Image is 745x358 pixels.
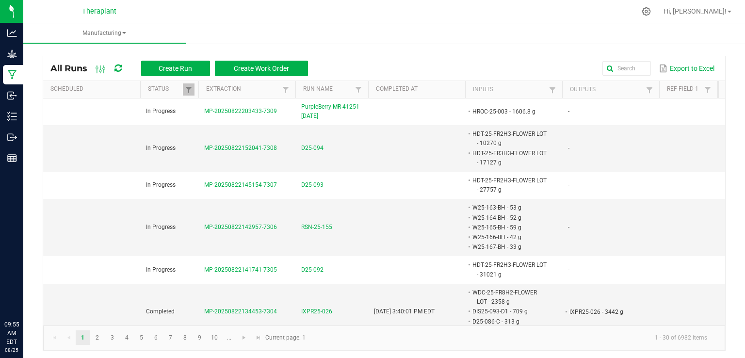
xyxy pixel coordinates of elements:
[465,81,562,98] th: Inputs
[301,102,362,121] span: PurpleBerry MR 41251 [DATE]
[7,112,17,121] inline-svg: Inventory
[301,265,324,275] span: D25-092
[149,330,163,345] a: Page 6
[237,330,251,345] a: Go to the next page
[204,266,277,273] span: MP-20250822141741-7305
[471,223,548,232] li: W25-165-BH - 59 g
[657,60,717,77] button: Export to Excel
[159,65,192,72] span: Create Run
[7,49,17,59] inline-svg: Grow
[204,145,277,151] span: MP-20250822152041-7308
[664,7,727,15] span: Hi, [PERSON_NAME]!
[148,85,182,93] a: StatusSortable
[255,334,262,342] span: Go to the last page
[280,83,292,96] a: Filter
[215,61,308,76] button: Create Work Order
[10,280,39,309] iframe: Resource center
[7,28,17,38] inline-svg: Analytics
[471,203,548,212] li: W25-163-BH - 53 g
[471,176,548,195] li: HDT-25-FR2H3-FLOWER LOT - 27757 g
[640,7,652,16] div: Manage settings
[702,83,713,96] a: Filter
[90,330,104,345] a: Page 2
[204,108,277,114] span: MP-20250822203433-7309
[562,125,659,172] td: -
[4,346,19,354] p: 08/25
[204,308,277,315] span: MP-20250822134453-7304
[471,288,548,307] li: WDC-25-FR8H2-FLOWER LOT - 2358 g
[303,85,352,93] a: Run NameSortable
[311,330,715,346] kendo-pager-info: 1 - 30 of 6982 items
[146,308,175,315] span: Completed
[562,256,659,283] td: -
[204,181,277,188] span: MP-20250822145154-7307
[134,330,148,345] a: Page 5
[301,223,332,232] span: RSN-25-155
[568,307,645,317] li: IXPR25-026 - 3442 g
[4,320,19,346] p: 09:55 AM EDT
[376,85,461,93] a: Completed AtSortable
[471,242,548,252] li: W25-167-BH - 33 g
[163,330,178,345] a: Page 7
[471,307,548,316] li: DIS25-093-D1 - 709 g
[183,83,194,96] a: Filter
[208,330,222,345] a: Page 10
[562,199,659,256] td: -
[562,172,659,199] td: -
[602,61,651,76] input: Search
[7,132,17,142] inline-svg: Outbound
[471,232,548,242] li: W25-166-BH - 42 g
[353,83,364,96] a: Filter
[141,61,210,76] button: Create Run
[374,308,435,315] span: [DATE] 3:40:01 PM EDT
[471,129,548,148] li: HDT-25-FR2H3-FLOWER LOT - 10270 g
[251,330,265,345] a: Go to the last page
[146,181,176,188] span: In Progress
[105,330,119,345] a: Page 3
[193,330,207,345] a: Page 9
[50,85,136,93] a: ScheduledSortable
[562,98,659,125] td: -
[471,317,548,326] li: D25-086-C - 313 g
[234,65,289,72] span: Create Work Order
[120,330,134,345] a: Page 4
[146,145,176,151] span: In Progress
[562,81,659,98] th: Outputs
[146,224,176,230] span: In Progress
[301,180,324,190] span: D25-093
[667,85,701,93] a: Ref Field 1Sortable
[471,107,548,116] li: HROC-25-003 - 1606.8 g
[7,91,17,100] inline-svg: Inbound
[23,23,186,44] a: Manufacturing
[222,330,236,345] a: Page 11
[146,266,176,273] span: In Progress
[7,153,17,163] inline-svg: Reports
[178,330,192,345] a: Page 8
[206,85,279,93] a: ExtractionSortable
[204,224,277,230] span: MP-20250822142957-7306
[146,108,176,114] span: In Progress
[82,7,116,16] span: Theraplant
[43,325,725,350] kendo-pager: Current page: 1
[76,330,90,345] a: Page 1
[301,144,324,153] span: D25-094
[7,70,17,80] inline-svg: Manufacturing
[644,84,655,96] a: Filter
[240,334,248,342] span: Go to the next page
[23,29,186,37] span: Manufacturing
[547,84,558,96] a: Filter
[50,60,315,77] div: All Runs
[471,260,548,279] li: HDT-25-FR2H3-FLOWER LOT - 31021 g
[471,213,548,223] li: W25-164-BH - 52 g
[471,148,548,167] li: HDT-25-FR3H3-FLOWER LOT - 17127 g
[301,307,332,316] span: IXPR25-026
